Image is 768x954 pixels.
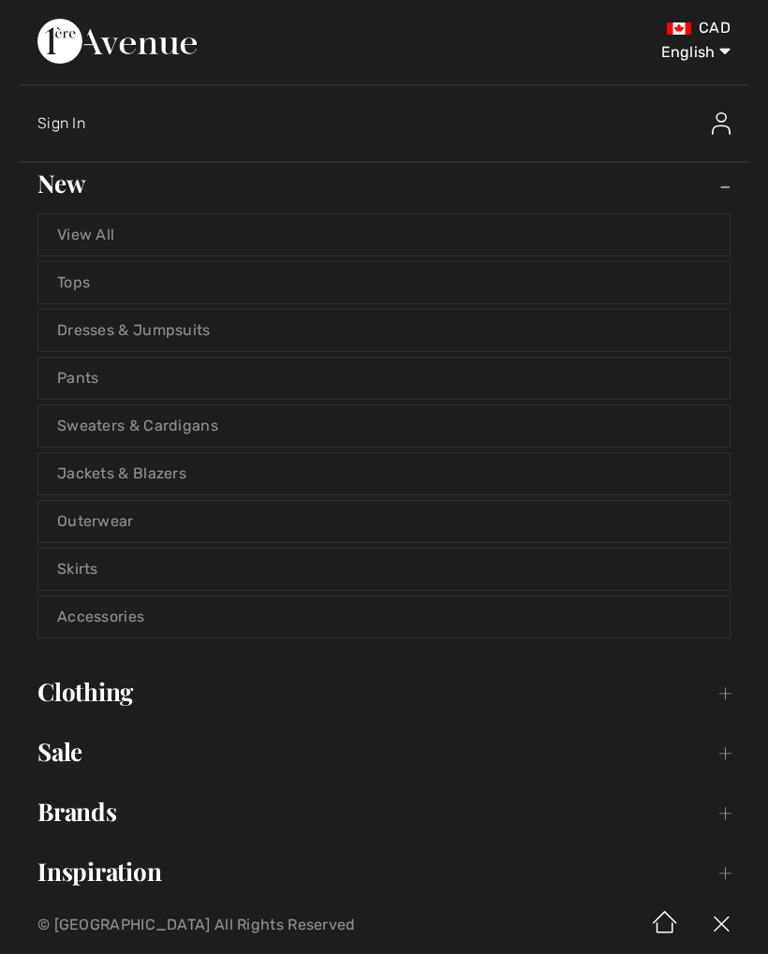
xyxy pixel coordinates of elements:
img: Home [637,896,693,954]
a: Brands [19,791,749,832]
span: Sign In [37,114,85,132]
a: Outerwear [38,501,730,542]
div: CAD [453,19,731,37]
a: Pants [38,358,730,399]
img: 1ère Avenue [37,19,197,64]
a: Jackets & Blazers [38,453,730,494]
a: View All [38,214,730,256]
a: Sweaters & Cardigans [38,405,730,447]
img: X [693,896,749,954]
a: Tops [38,262,730,303]
a: Inspiration [19,851,749,892]
a: Skirts [38,549,730,590]
img: Sign In [712,112,731,135]
a: Clothing [19,671,749,712]
a: Sale [19,731,749,772]
a: Accessories [38,596,730,638]
a: New [19,163,749,204]
a: Dresses & Jumpsuits [38,310,730,351]
p: © [GEOGRAPHIC_DATA] All Rights Reserved [37,918,452,932]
